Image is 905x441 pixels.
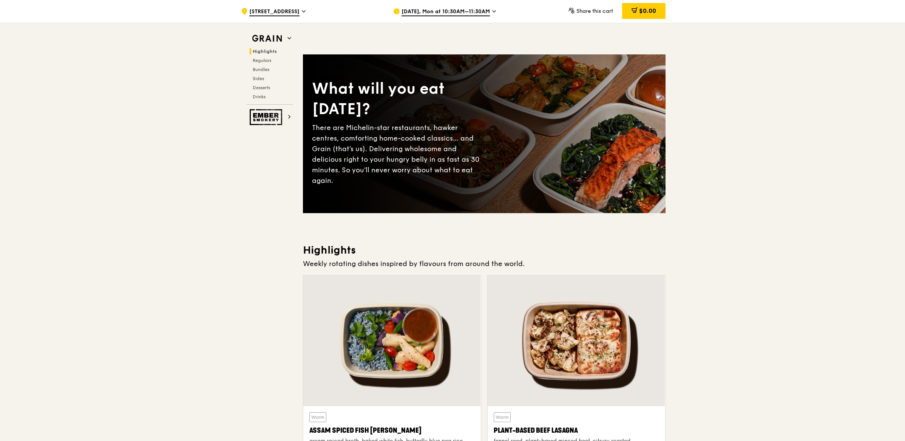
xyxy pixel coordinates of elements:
span: Regulars [253,58,271,63]
span: Sides [253,76,264,81]
div: There are Michelin-star restaurants, hawker centres, comforting home-cooked classics… and Grain (... [312,122,484,186]
span: Desserts [253,85,270,90]
span: Bundles [253,67,269,72]
span: [STREET_ADDRESS] [249,8,300,16]
span: $0.00 [639,7,656,14]
div: Plant-Based Beef Lasagna [494,425,659,436]
span: Highlights [253,49,277,54]
span: Drinks [253,94,266,99]
div: Assam Spiced Fish [PERSON_NAME] [309,425,475,436]
img: Grain web logo [250,32,284,45]
h3: Highlights [303,243,666,257]
div: Warm [494,412,511,422]
div: Weekly rotating dishes inspired by flavours from around the world. [303,258,666,269]
div: What will you eat [DATE]? [312,79,484,119]
div: Warm [309,412,326,422]
span: Share this cart [576,8,613,14]
span: [DATE], Mon at 10:30AM–11:30AM [402,8,490,16]
img: Ember Smokery web logo [250,109,284,125]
